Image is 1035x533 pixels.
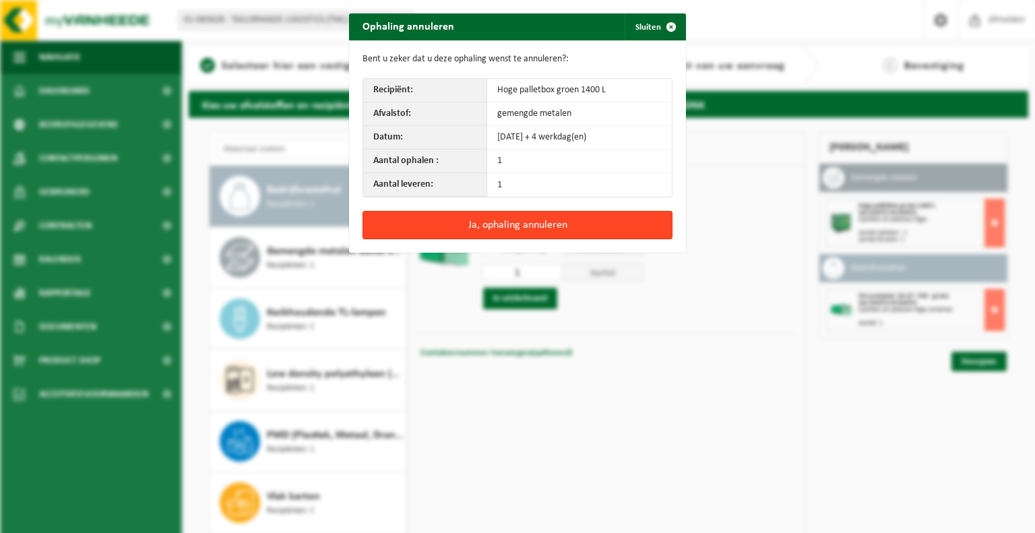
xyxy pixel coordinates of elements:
th: Datum: [363,126,487,150]
th: Aantal ophalen : [363,150,487,173]
td: gemengde metalen [487,102,672,126]
th: Afvalstof: [363,102,487,126]
td: Hoge palletbox groen 1400 L [487,79,672,102]
th: Recipiënt: [363,79,487,102]
th: Aantal leveren: [363,173,487,197]
button: Sluiten [625,13,685,40]
td: 1 [487,150,672,173]
button: Ja, ophaling annuleren [363,211,672,239]
h2: Ophaling annuleren [349,13,468,39]
td: [DATE] + 4 werkdag(en) [487,126,672,150]
p: Bent u zeker dat u deze ophaling wenst te annuleren?: [363,54,672,65]
td: 1 [487,173,672,197]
